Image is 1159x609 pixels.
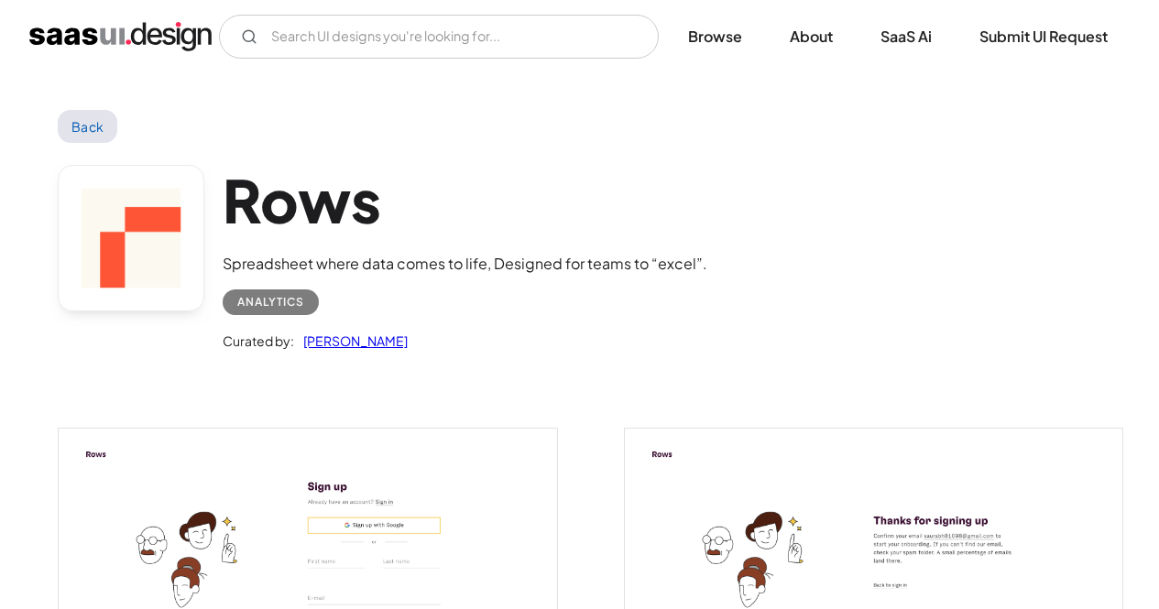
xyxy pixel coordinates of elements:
[219,15,659,59] input: Search UI designs you're looking for...
[58,110,117,143] a: Back
[666,16,764,57] a: Browse
[223,165,707,235] h1: Rows
[858,16,954,57] a: SaaS Ai
[237,291,304,313] div: Analytics
[957,16,1130,57] a: Submit UI Request
[219,15,659,59] form: Email Form
[29,22,212,51] a: home
[223,330,294,352] div: Curated by:
[768,16,855,57] a: About
[223,253,707,275] div: Spreadsheet where data comes to life, Designed for teams to “excel”.
[294,330,408,352] a: [PERSON_NAME]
